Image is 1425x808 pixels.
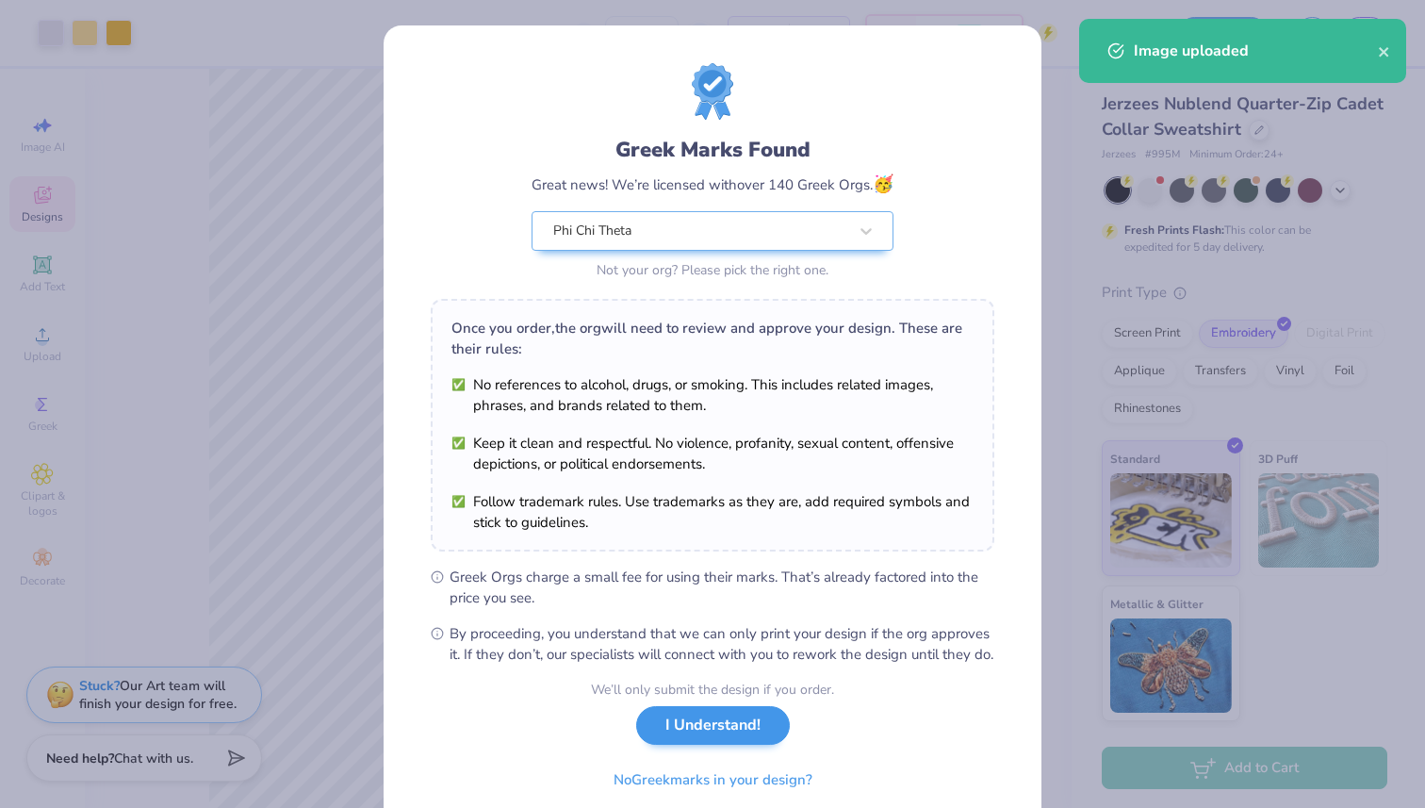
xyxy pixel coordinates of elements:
[591,680,834,700] div: We’ll only submit the design if you order.
[692,63,733,120] img: license-marks-badge.png
[598,761,828,800] button: NoGreekmarks in your design?
[451,374,974,416] li: No references to alcohol, drugs, or smoking. This includes related images, phrases, and brands re...
[532,135,893,165] div: Greek Marks Found
[451,491,974,533] li: Follow trademark rules. Use trademarks as they are, add required symbols and stick to guidelines.
[532,172,893,197] div: Great news! We’re licensed with over 140 Greek Orgs.
[450,623,994,665] span: By proceeding, you understand that we can only print your design if the org approves it. If they ...
[1134,40,1378,62] div: Image uploaded
[450,567,994,608] span: Greek Orgs charge a small fee for using their marks. That’s already factored into the price you see.
[636,706,790,745] button: I Understand!
[451,318,974,359] div: Once you order, the org will need to review and approve your design. These are their rules:
[451,433,974,474] li: Keep it clean and respectful. No violence, profanity, sexual content, offensive depictions, or po...
[532,260,893,280] div: Not your org? Please pick the right one.
[1378,40,1391,62] button: close
[873,173,893,195] span: 🥳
